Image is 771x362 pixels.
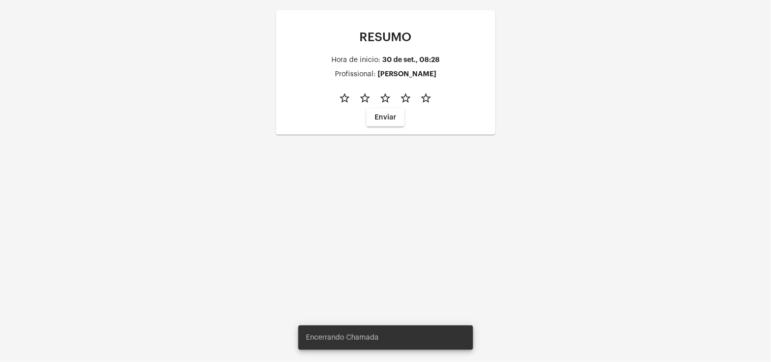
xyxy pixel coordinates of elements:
[366,108,405,127] button: Enviar
[382,56,440,64] div: 30 de set., 08:28
[400,92,412,104] mat-icon: star_border
[335,71,376,78] div: Profissional:
[306,333,379,343] span: Encerrando Chamada
[378,70,436,78] div: [PERSON_NAME]
[339,92,351,104] mat-icon: star_border
[284,31,487,44] p: RESUMO
[359,92,372,104] mat-icon: star_border
[380,92,392,104] mat-icon: star_border
[420,92,433,104] mat-icon: star_border
[375,114,396,121] span: Enviar
[331,56,380,64] div: Hora de inicio:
